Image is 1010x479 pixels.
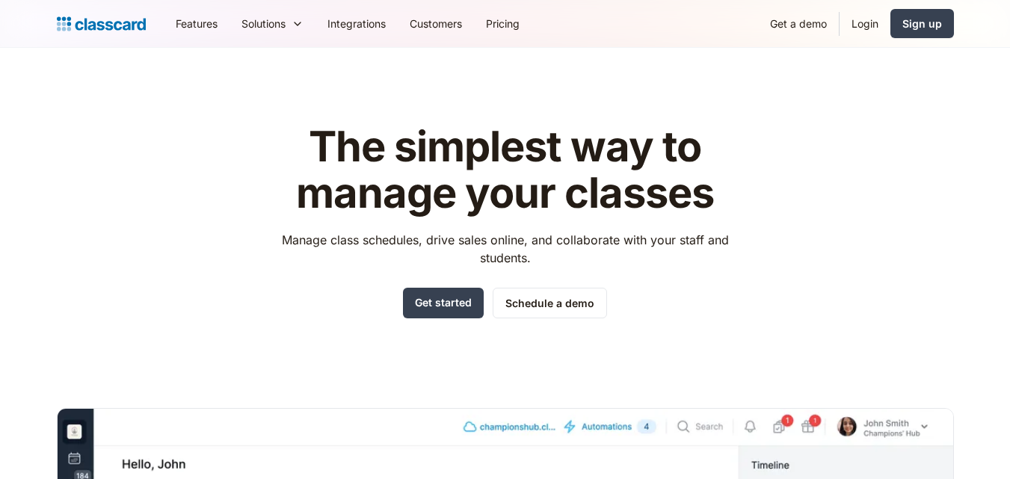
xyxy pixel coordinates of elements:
[840,7,890,40] a: Login
[493,288,607,318] a: Schedule a demo
[758,7,839,40] a: Get a demo
[474,7,532,40] a: Pricing
[398,7,474,40] a: Customers
[268,124,742,216] h1: The simplest way to manage your classes
[241,16,286,31] div: Solutions
[57,13,146,34] a: Logo
[403,288,484,318] a: Get started
[902,16,942,31] div: Sign up
[890,9,954,38] a: Sign up
[230,7,315,40] div: Solutions
[268,231,742,267] p: Manage class schedules, drive sales online, and collaborate with your staff and students.
[164,7,230,40] a: Features
[315,7,398,40] a: Integrations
